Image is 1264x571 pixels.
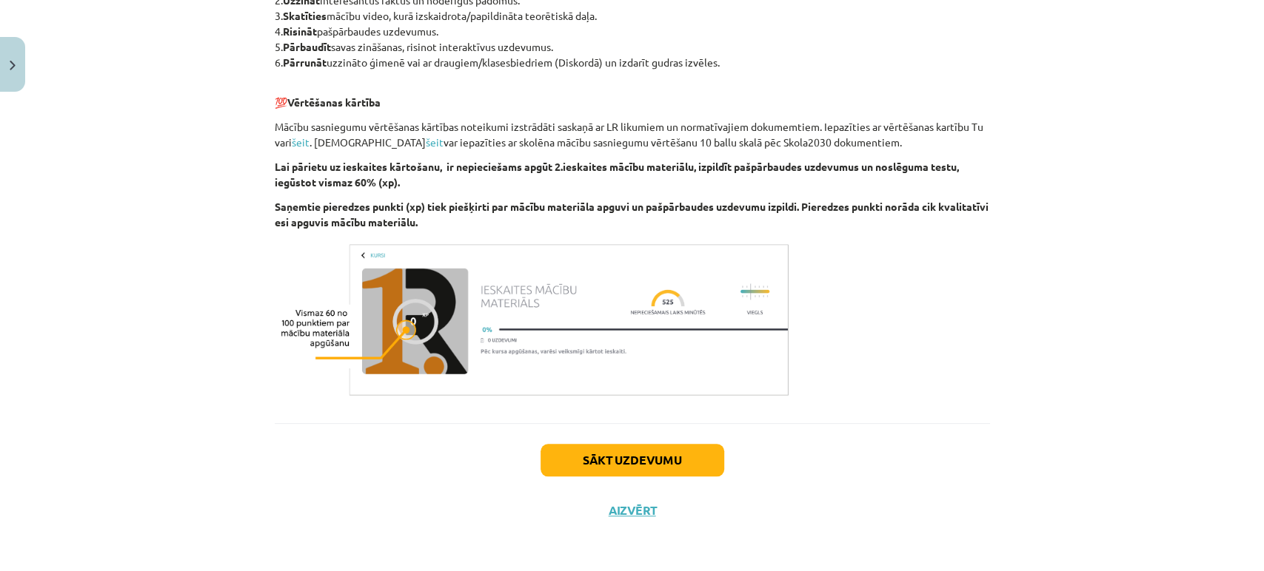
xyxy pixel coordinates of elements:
b: Saņemtie pieredzes punkti (xp) tiek piešķirti par mācību materiāla apguvi un pašpārbaudes uzdevum... [275,200,989,229]
p: 💯 [275,79,990,110]
b: Skatīties [283,9,327,22]
b: Pārrunāt [283,55,327,69]
img: icon-close-lesson-0947bae3869378f0d4975bcd49f059093ad1ed9edebbc8119c70593378902aed.svg [10,61,16,70]
button: Sākt uzdevumu [541,444,724,476]
b: Lai pārietu uz ieskaites kārtošanu, ir nepieciešams apgūt 2.ieskaites mācību materiālu, izpildīt ... [275,160,959,189]
button: Aizvērt [604,503,661,518]
b: Pārbaudīt [283,40,331,53]
b: Risināt [283,24,317,38]
p: Mācību sasniegumu vērtēšanas kārtības noteikumi izstrādāti saskaņā ar LR likumiem un normatīvajie... [275,119,990,150]
b: Vērtēšanas kārtība [287,95,381,109]
a: šeit [426,135,444,149]
a: šeit [292,135,310,149]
